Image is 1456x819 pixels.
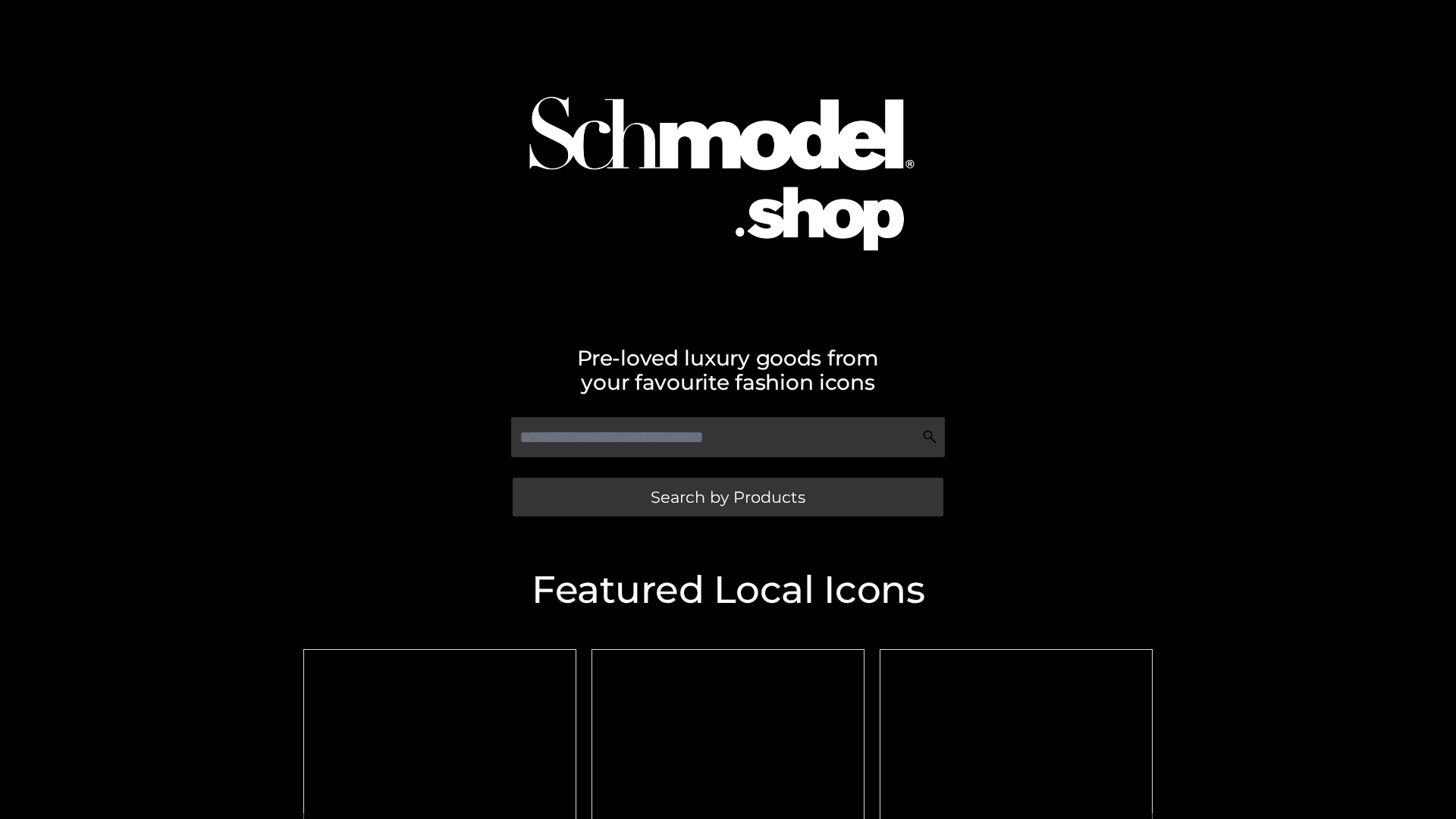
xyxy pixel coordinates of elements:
img: Search Icon [922,429,937,444]
h2: Pre-loved luxury goods from your favourite fashion icons [296,346,1160,394]
h2: Featured Local Icons​ [296,571,1160,609]
a: Search by Products [513,478,943,516]
span: Search by Products [651,489,805,505]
